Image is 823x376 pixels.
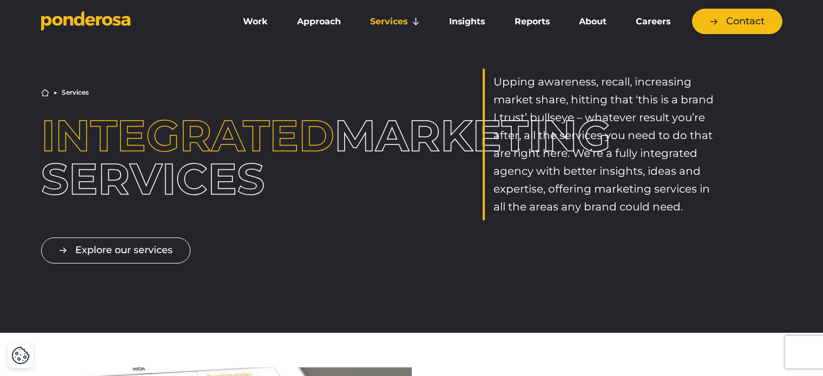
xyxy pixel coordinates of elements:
[41,89,49,97] a: Home
[41,238,190,263] a: Explore our services
[41,114,340,201] h1: marketing services
[502,10,562,33] a: Reports
[11,346,30,365] img: Revisit consent button
[567,10,619,33] a: About
[11,346,30,365] button: Cookie Settings
[41,11,214,32] a: Go to homepage
[41,109,334,162] span: Integrated
[623,10,683,33] a: Careers
[285,10,353,33] a: Approach
[692,9,782,34] a: Contact
[493,73,719,216] p: Upping awareness, recall, increasing market share, hitting that ‘this is a brand I trust’ bullsey...
[358,10,432,33] a: Services
[62,89,89,96] li: Services
[437,10,497,33] a: Insights
[231,10,280,33] a: Work
[54,89,57,96] li: ▶︎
